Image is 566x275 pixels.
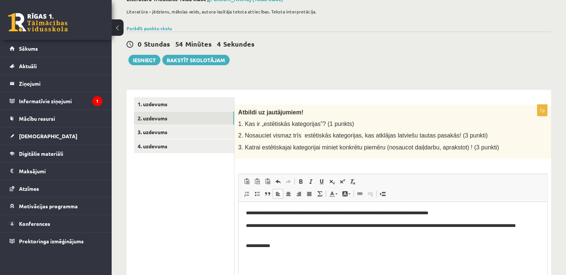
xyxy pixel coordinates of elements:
[10,127,102,145] a: [DEMOGRAPHIC_DATA]
[19,63,37,69] span: Aktuāli
[10,180,102,197] a: Atzīmes
[10,57,102,75] a: Aktuāli
[238,144,499,151] span: 3. Katrai estētiskajai kategorijai miniet konkrētu piemēru (nosaucot daiļdarbu, aprakstot) ! (3 p...
[252,177,262,186] a: Paste as plain text (Ctrl+Shift+V)
[327,189,340,199] a: Text Color
[19,185,39,192] span: Atzīmes
[283,177,294,186] a: Redo (Ctrl+Y)
[242,177,252,186] a: Paste (Ctrl+V)
[19,133,77,139] span: [DEMOGRAPHIC_DATA]
[127,8,547,15] p: Literatūra – jēdziens, mākslas veids, autora-lasītāja teksta attiecības. Teksta interpretācija.
[365,189,375,199] a: Unlink
[306,177,316,186] a: Italic (Ctrl+I)
[127,25,172,31] a: Parādīt punktu skalu
[10,233,102,250] a: Proktoringa izmēģinājums
[10,75,102,92] a: Ziņojumi
[19,220,50,227] span: Konferences
[252,189,262,199] a: Insert/Remove Bulleted List
[8,13,68,32] a: Rīgas 1. Tālmācības vidusskola
[162,55,230,65] a: Rakstīt skolotājam
[355,189,365,199] a: Link (Ctrl+K)
[185,39,212,48] span: Minūtes
[19,162,102,180] legend: Maksājumi
[19,203,78,209] span: Motivācijas programma
[10,197,102,215] a: Motivācijas programma
[175,39,183,48] span: 54
[10,145,102,162] a: Digitālie materiāli
[19,45,38,52] span: Sākums
[238,121,354,127] span: 1. Kas ir „estētiskās kategorijas”? (1 punkts)
[273,177,283,186] a: Undo (Ctrl+Z)
[537,104,547,116] p: 7p
[138,39,141,48] span: 0
[304,189,314,199] a: Justify
[10,40,102,57] a: Sākums
[223,39,255,48] span: Sekundes
[134,111,234,125] a: 2. uzdevums
[19,115,55,122] span: Mācību resursi
[242,189,252,199] a: Insert/Remove Numbered List
[238,109,303,116] span: Atbildi uz jautājumiem!
[19,75,102,92] legend: Ziņojumi
[10,162,102,180] a: Maksājumi
[283,189,294,199] a: Center
[10,110,102,127] a: Mācību resursi
[262,189,273,199] a: Block Quote
[10,215,102,232] a: Konferences
[294,189,304,199] a: Align Right
[217,39,221,48] span: 4
[134,125,234,139] a: 3. uzdevums
[134,97,234,111] a: 1. uzdevums
[128,55,160,65] button: Iesniegt
[19,238,84,244] span: Proktoringa izmēģinājums
[377,189,388,199] a: Insert Page Break for Printing
[273,189,283,199] a: Align Left
[10,92,102,110] a: Informatīvie ziņojumi1
[340,189,353,199] a: Background Color
[19,92,102,110] legend: Informatīvie ziņojumi
[238,132,488,139] span: 2. Nosauciet vismaz trīs estētiskās kategorijas, kas atklājas latviešu tautas pasakās! (3 punkti)
[348,177,358,186] a: Remove Format
[314,189,325,199] a: Math
[262,177,273,186] a: Paste from Word
[134,139,234,153] a: 4. uzdevums
[19,150,63,157] span: Digitālie materiāli
[144,39,170,48] span: Stundas
[295,177,306,186] a: Bold (Ctrl+B)
[92,96,102,106] i: 1
[337,177,348,186] a: Superscript
[327,177,337,186] a: Subscript
[316,177,327,186] a: Underline (Ctrl+U)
